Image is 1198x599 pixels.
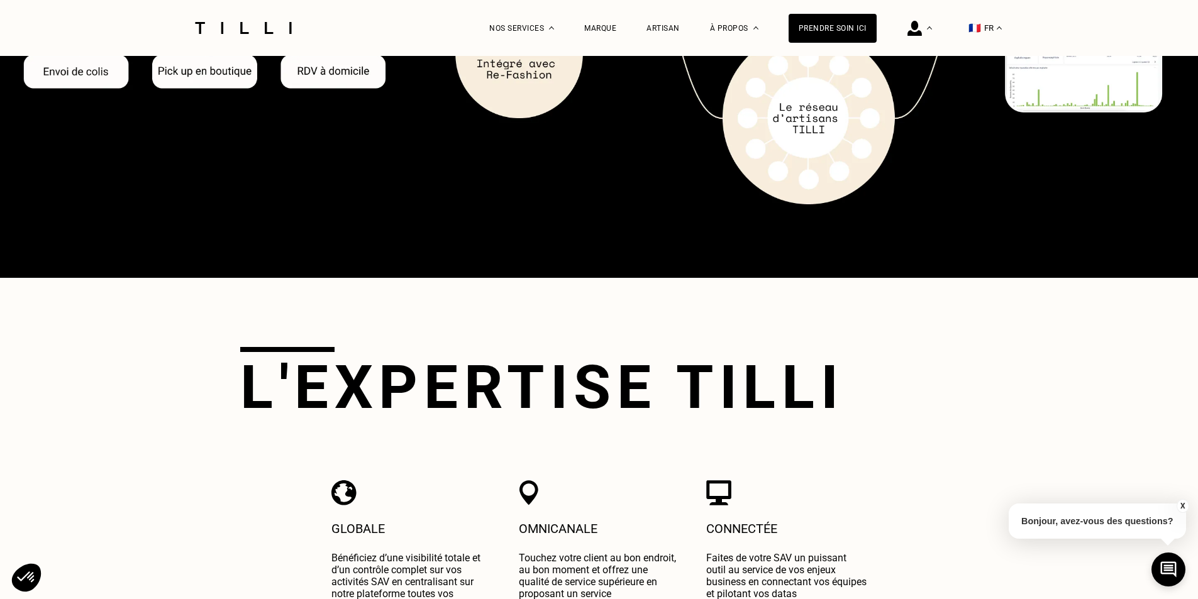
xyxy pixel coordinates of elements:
[907,21,922,36] img: icône connexion
[753,26,758,30] img: Menu déroulant à propos
[1176,499,1189,513] button: X
[1009,503,1186,539] p: Bonjour, avez-vous des questions?
[927,26,932,30] img: Menu déroulant
[191,22,296,34] img: Logo du service de couturière Tilli
[240,352,958,422] h2: L'expertise Tilli
[706,521,867,536] h3: Connectée
[646,24,680,33] a: Artisan
[549,26,554,30] img: Menu déroulant
[519,480,538,505] img: Omnicanale
[997,26,1002,30] img: menu déroulant
[968,22,981,34] span: 🇫🇷
[519,521,679,536] h3: Omnicanale
[331,521,492,536] h3: Globale
[584,24,616,33] a: Marque
[789,14,877,43] a: Prendre soin ici
[331,480,357,505] img: Globale
[706,480,731,505] img: Connectée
